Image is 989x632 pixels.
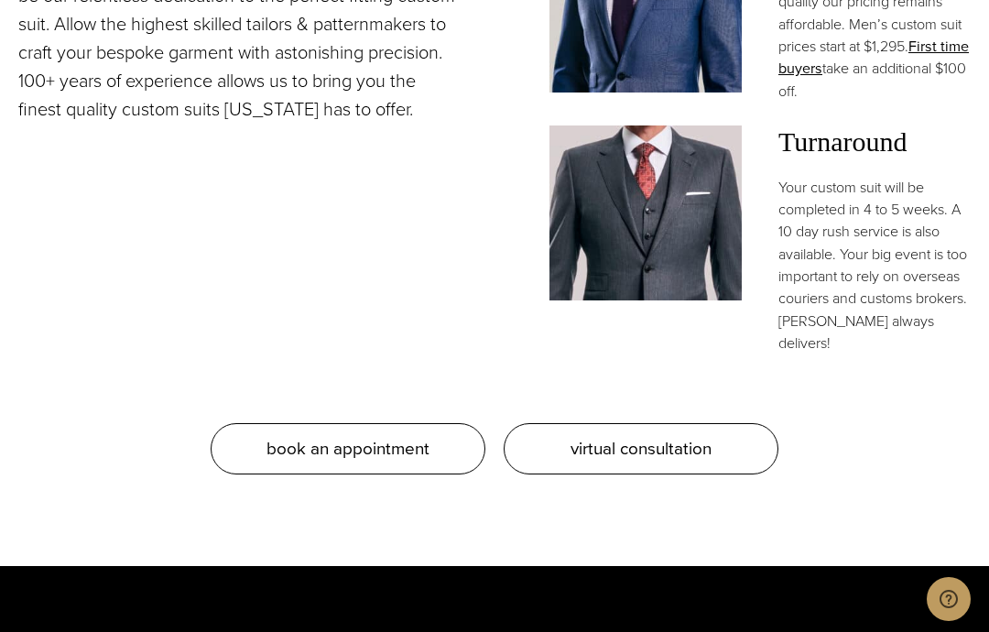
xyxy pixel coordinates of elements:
[549,125,742,300] img: Client in vested charcoal bespoke suit with white shirt and red patterned tie.
[778,177,971,354] p: Your custom suit will be completed in 4 to 5 weeks. A 10 day rush service is also available. Your...
[927,577,971,623] iframe: Abre un widget desde donde se puede chatear con uno de los agentes
[266,435,429,462] span: book an appointment
[778,36,969,79] a: First time buyers
[211,423,485,474] a: book an appointment
[571,435,712,462] span: virtual consultation
[778,125,971,158] h3: Turnaround
[504,423,778,474] a: virtual consultation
